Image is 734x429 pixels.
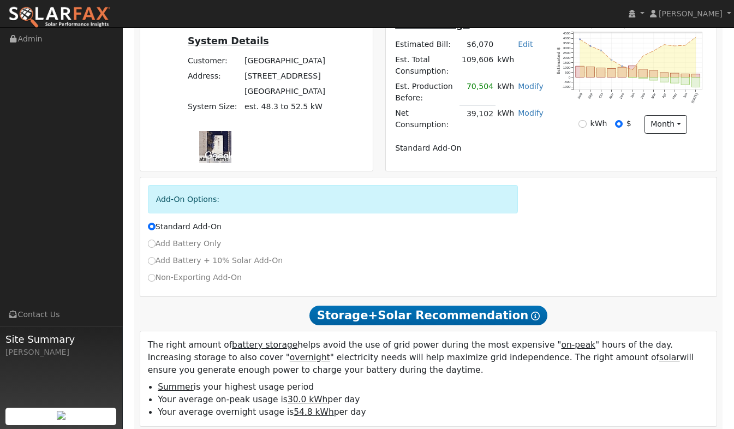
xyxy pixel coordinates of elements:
text: May [671,92,678,99]
li: Your average overnight usage is per day [158,406,709,419]
label: $ [626,118,631,129]
text: Dec [619,92,625,99]
td: [GEOGRAPHIC_DATA] [243,53,327,68]
circle: onclick="" [653,50,654,51]
rect: onclick="" [576,66,584,77]
u: 54.8 kWh [294,407,333,417]
text: 3500 [563,41,571,45]
span: Storage+Solar Recommendation [309,306,547,325]
rect: onclick="" [660,73,669,78]
text: [DATE] [691,92,699,104]
div: Add-On Options: [148,185,518,213]
td: Net Consumption: [393,106,460,133]
td: System Size [243,99,327,114]
td: kWh [496,52,546,79]
input: Non-Exporting Add-On [148,274,156,282]
circle: onclick="" [632,69,633,70]
text: 2500 [563,51,571,55]
td: Standard Add-On [393,140,546,156]
text: 0 [569,75,571,79]
rect: onclick="" [660,77,669,82]
circle: onclick="" [664,44,665,45]
rect: onclick="" [671,73,679,78]
text: Jun [682,92,688,99]
u: System Details [188,35,269,46]
td: Estimated Bill: [393,37,460,52]
td: kWh [496,106,516,133]
td: $6,070 [460,37,495,52]
circle: onclick="" [580,39,581,40]
text: Aug [577,92,583,99]
i: Show Help [531,312,540,320]
img: SolarFax [8,6,111,29]
button: month [645,115,688,134]
label: Standard Add-On [148,221,222,233]
circle: onclick="" [600,50,601,51]
u: Summer [158,382,194,392]
u: on-peak [561,340,595,350]
text: 2000 [563,56,571,59]
td: Est. Production Before: [393,79,460,106]
rect: onclick="" [649,70,658,78]
u: battery storage [232,340,297,350]
circle: onclick="" [643,55,644,56]
rect: onclick="" [639,77,647,79]
input: kWh [578,120,586,128]
td: 39,102 [460,106,495,133]
text: 3000 [563,46,571,50]
rect: onclick="" [597,68,605,77]
a: Modify [518,109,544,117]
text: -500 [564,80,571,84]
input: Add Battery Only [148,240,156,247]
circle: onclick="" [611,59,612,61]
text: Net $6070 [614,23,638,29]
rect: onclick="" [692,77,700,87]
td: [GEOGRAPHIC_DATA] [243,84,327,99]
td: Address: [186,68,242,84]
circle: onclick="" [622,65,623,67]
img: retrieve [57,411,65,420]
label: Add Battery Only [148,238,222,249]
text: Apr [661,92,667,99]
a: Open this area in Google Maps (opens a new window) [202,149,238,163]
span: [PERSON_NAME] [659,9,723,18]
circle: onclick="" [695,37,696,38]
input: $ [615,120,623,128]
text: Jan [630,92,636,99]
label: kWh [590,118,607,129]
text: 1000 [563,65,571,69]
li: Your average on-peak usage is per day [158,394,709,406]
span: est. 48.3 to 52.5 kW [244,102,323,111]
rect: onclick="" [587,67,595,78]
rect: onclick="" [618,67,626,77]
text: Mar [651,92,657,99]
text: Pull $9380 [581,23,605,29]
td: Customer: [186,53,242,68]
td: kWh [496,79,516,106]
text: 1500 [563,61,571,64]
input: Standard Add-On [148,223,156,230]
label: Non-Exporting Add-On [148,272,242,283]
circle: onclick="" [590,45,591,46]
text: Estimated $ [557,47,562,75]
text: 500 [565,70,571,74]
rect: onclick="" [692,74,700,78]
u: solar [659,353,680,362]
rect: onclick="" [681,77,689,85]
u: 30.0 kWh [288,395,327,404]
text: -1000 [562,85,571,88]
text: Feb [640,92,646,99]
u: overnight [290,353,330,362]
rect: onclick="" [607,68,616,77]
rect: onclick="" [629,66,637,78]
span: Site Summary [5,332,117,347]
rect: onclick="" [639,69,647,78]
text: Nov [608,92,614,99]
text: 4500 [563,31,571,35]
text: Sep [587,92,593,99]
p: The right amount of helps avoid the use of grid power during the most expensive " " hours of the ... [148,339,709,377]
label: Add Battery + 10% Solar Add-On [148,255,283,266]
circle: onclick="" [675,45,676,46]
a: Terms [213,156,228,162]
td: System Size: [186,99,242,114]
